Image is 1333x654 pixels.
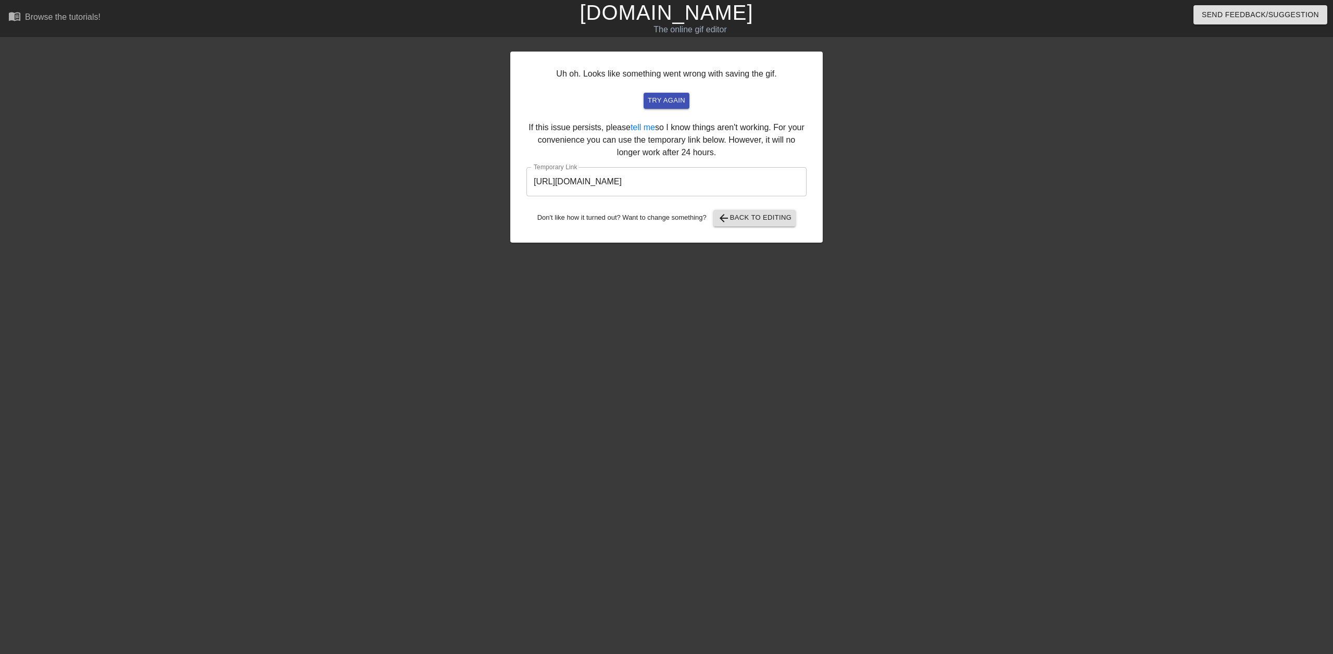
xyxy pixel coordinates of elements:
div: Don't like how it turned out? Want to change something? [526,210,807,227]
div: The online gif editor [449,23,930,36]
input: bare [526,167,807,196]
span: try again [648,95,685,107]
a: [DOMAIN_NAME] [580,1,753,24]
span: menu_book [8,10,21,22]
span: Send Feedback/Suggestion [1202,8,1319,21]
div: Browse the tutorials! [25,12,100,21]
a: Browse the tutorials! [8,10,100,26]
span: arrow_back [718,212,730,224]
span: Back to Editing [718,212,792,224]
button: Back to Editing [713,210,796,227]
div: Uh oh. Looks like something went wrong with saving the gif. If this issue persists, please so I k... [510,52,823,243]
button: try again [644,93,689,109]
a: tell me [631,123,655,132]
button: Send Feedback/Suggestion [1193,5,1327,24]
